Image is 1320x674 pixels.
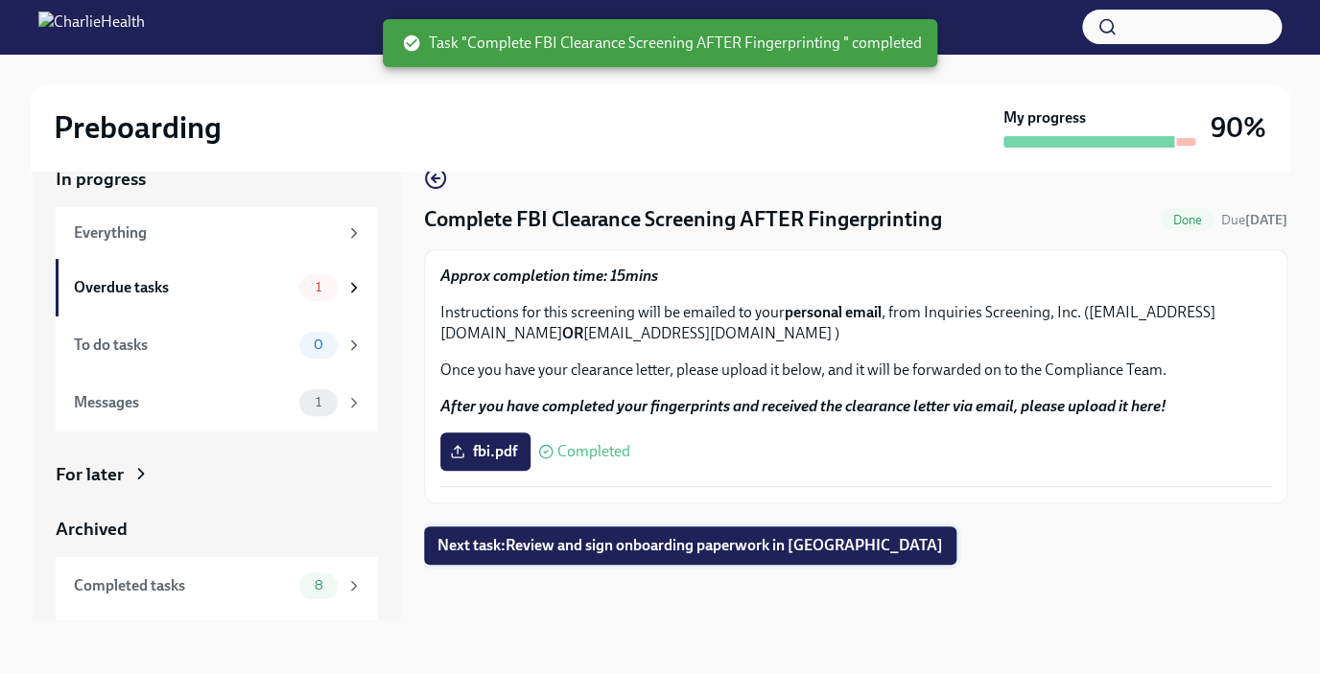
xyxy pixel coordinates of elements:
span: September 8th, 2025 08:00 [1221,211,1287,229]
div: Overdue tasks [74,277,292,298]
span: fbi.pdf [454,442,517,461]
strong: After you have completed your fingerprints and received the clearance letter via email, please up... [440,397,1167,415]
a: To do tasks0 [56,316,378,374]
span: Due [1221,212,1287,228]
span: Completed [557,444,630,459]
div: Completed tasks [74,575,292,596]
strong: Approx completion time: 15mins [440,267,658,285]
a: Messages1 [56,374,378,431]
span: Task "Complete FBI Clearance Screening AFTER Fingerprinting " completed [402,33,922,54]
a: For later [56,462,378,487]
strong: personal email [785,303,882,321]
button: Next task:Review and sign onboarding paperwork in [GEOGRAPHIC_DATA] [424,526,956,565]
span: 0 [302,337,335,352]
a: Completed tasks8 [56,557,378,615]
strong: My progress [1003,107,1086,128]
div: For later [56,462,124,487]
h2: Preboarding [54,108,222,147]
span: Next task : Review and sign onboarding paperwork in [GEOGRAPHIC_DATA] [437,536,943,555]
a: Overdue tasks1 [56,259,378,316]
div: Everything [74,222,338,244]
a: Archived [56,517,378,542]
span: Done [1161,213,1214,227]
span: 1 [304,280,333,294]
div: Messages [74,392,292,413]
h4: Complete FBI Clearance Screening AFTER Fingerprinting [424,205,942,234]
span: 1 [304,395,333,409]
span: 8 [302,578,334,593]
strong: [DATE] [1245,212,1287,228]
h3: 90% [1211,110,1266,145]
p: Instructions for this screening will be emailed to your , from Inquiries Screening, Inc. ([EMAIL_... [440,302,1271,344]
strong: OR [562,324,583,342]
a: Everything [56,207,378,259]
label: fbi.pdf [440,432,530,471]
div: To do tasks [74,335,292,356]
p: Once you have your clearance letter, please upload it below, and it will be forwarded on to the C... [440,360,1271,381]
a: In progress [56,167,378,192]
img: CharlieHealth [38,12,145,42]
